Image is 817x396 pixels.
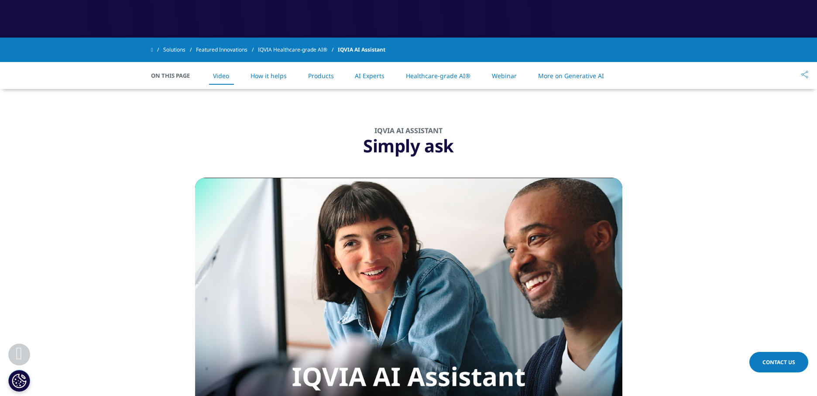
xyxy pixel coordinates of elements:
a: AI Experts [355,72,384,80]
a: Video [213,72,229,80]
a: Contact Us [749,352,808,372]
a: How it helps [251,72,287,80]
a: Products [308,72,334,80]
a: IQVIA Healthcare-grade AI® [258,42,338,58]
span: IQVIA AI Assistant [338,42,385,58]
a: Solutions [163,42,196,58]
div: IQVIA AI Assistant [195,126,622,135]
a: Featured Innovations [196,42,258,58]
span: On This Page [151,71,199,80]
div: Simply ask [195,135,622,157]
button: Cookies Settings [8,370,30,392]
a: Webinar [492,72,517,80]
a: More on Generative AI [538,72,604,80]
span: Contact Us [762,358,795,366]
a: Healthcare-grade AI® [406,72,470,80]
